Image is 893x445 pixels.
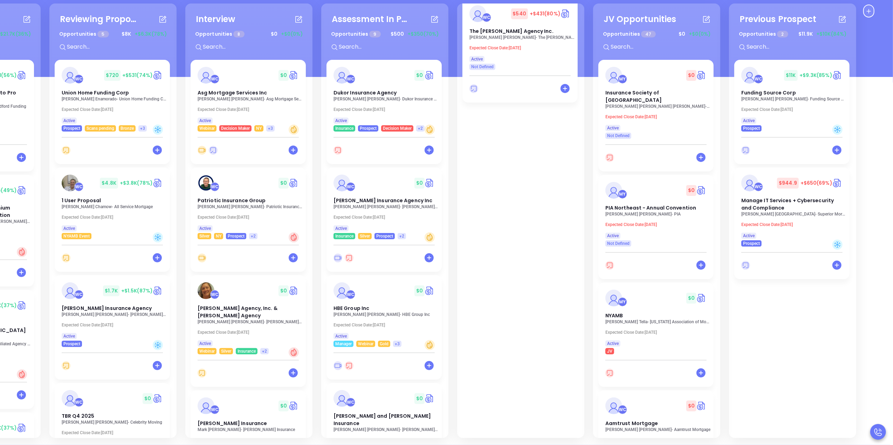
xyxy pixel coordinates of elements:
[389,29,406,40] span: $ 500
[327,168,443,275] div: profileWalter Contreras$0Circle dollar[PERSON_NAME] Insurance Agency Inc[PERSON_NAME] [PERSON_NAM...
[202,42,307,51] input: Search...
[216,232,221,240] span: NY
[605,420,658,427] span: Aamtrust Mortgage
[279,178,289,189] span: $ 0
[55,60,171,168] div: profileWalter Contreras$720+$531(74%)Circle dollarUnion Home Funding Corp[PERSON_NAME] Enamorado-...
[740,13,817,26] div: Previous Prospect
[198,107,303,112] p: Expected Close Date: [DATE]
[74,398,83,407] div: Walter Contreras
[191,168,306,239] a: profileWalter Contreras$0Circle dollarPatriotic Insurance Group[PERSON_NAME] [PERSON_NAME]- Patri...
[801,179,832,186] span: +$650 (69%)
[754,75,763,84] div: Walter Contreras
[289,401,299,411] img: Quote
[55,60,170,132] a: profileWalter Contreras$720+$531(74%)Circle dollarUnion Home Funding Corp[PERSON_NAME] Enamorado-...
[195,28,245,41] p: Opportunities
[153,125,163,135] div: Cold
[153,393,163,404] img: Quote
[407,30,439,38] span: +$350 (70%)
[605,319,710,324] p: Edith Tella - New York Association of Mortgage Brokers (NYAMB)
[334,390,350,407] img: Drushel and Kolakowski Insurance
[335,340,352,348] span: Manager
[605,312,623,319] span: NYAMB
[425,70,435,80] img: Quote
[74,75,83,84] div: Walter Contreras
[511,8,528,19] span: $ 540
[334,204,439,209] p: Steve Straub - Straub Insurance Agency Inc
[198,420,267,427] span: Fingar Insurance
[221,125,250,132] span: Decision Maker
[741,107,846,112] p: Expected Close Date: [DATE]
[686,293,696,304] span: $ 0
[425,178,435,188] img: Quote
[289,70,299,80] a: Quote
[605,204,696,211] span: PIA Northeast - Annual Convention
[686,70,696,81] span: $ 0
[104,70,121,81] span: $ 720
[199,232,209,240] span: Silver
[618,405,627,414] div: Walter Contreras
[605,89,662,104] span: Insurance Society of Philadelphia
[607,232,619,240] span: Active
[777,178,799,189] span: $ 944.9
[734,60,850,132] a: profileWalter Contreras$11K+$9.3K(85%)Circle dollarFunding Source Corp[PERSON_NAME] [PERSON_NAME]...
[63,125,80,132] span: Prospect
[335,125,353,132] span: Insurance
[153,70,163,80] a: Quote
[62,305,152,312] span: Wolfson Keegan Insurance Agency
[734,168,850,247] a: profileWalter Contreras$944.9+$650(69%)Circle dollarManage IT Services + Cybersecurity and Compli...
[425,285,435,296] img: Quote
[153,340,163,350] div: Cold
[199,125,215,132] span: Webinar
[832,70,843,80] a: Quote
[334,282,350,299] img: HBE Group Inc
[561,8,571,19] a: Quote
[210,405,219,414] div: Walter Contreras
[256,125,262,132] span: NY
[74,290,83,299] div: Walter Contreras
[689,30,710,38] span: +$0 (0%)
[605,104,710,109] p: Ann Marie Snyder - Insurance Society of Philadelphia
[696,401,707,411] img: Quote
[605,67,622,84] img: Insurance Society of Philadelphia
[832,240,843,250] div: Cold
[62,215,167,220] p: Expected Close Date: [DATE]
[191,60,306,132] a: profileWalter Contreras$0Circle dollarAsg Mortgage Services Inc[PERSON_NAME] [PERSON_NAME]- Asg M...
[289,232,299,242] div: Hot
[607,132,630,140] span: Not Defined
[233,31,244,37] span: 8
[199,347,215,355] span: Webinar
[17,70,27,80] a: Quote
[121,125,134,132] span: Bronze
[334,412,431,427] span: Drushel and Kolakowski Insurance
[103,285,119,296] span: $ 1.7K
[741,67,758,84] img: Funding Source Corp
[598,9,715,60] div: JV OpportunitiesOpportunities 47$0+$0(0%)
[414,178,425,189] span: $ 0
[66,42,171,51] input: Search...
[120,29,133,40] span: $ 8K
[469,5,486,22] img: The Willis E. Kilborne Agency Inc.
[335,332,347,340] span: Active
[210,75,219,84] div: Walter Contreras
[605,290,622,306] img: NYAMB
[198,97,303,101] p: Marion Lee - Asg Mortgage Services Inc
[63,340,80,348] span: Prospect
[741,222,846,227] p: Expected Close Date: [DATE]
[122,72,153,79] span: +$531 (74%)
[279,70,289,81] span: $ 0
[414,393,425,404] span: $ 0
[598,175,714,247] a: profileMegan Youmans$0Circle dollarPIA Northeast - Annual Convention[PERSON_NAME] [PERSON_NAME]- ...
[62,323,167,327] p: Expected Close Date: [DATE]
[686,185,696,196] span: $ 0
[210,182,219,191] div: Walter Contreras
[62,67,78,84] img: Union Home Funding Corp
[62,204,167,209] p: Andy Chamow - All Service Mortgage
[279,285,289,296] span: $ 0
[60,13,137,26] div: Reviewing Proposal
[191,60,307,168] div: profileWalter Contreras$0Circle dollarAsg Mortgage Services Inc[PERSON_NAME] [PERSON_NAME]- Asg M...
[279,401,289,411] span: $ 0
[198,319,303,324] p: Bridget E McKillip - Gordon W. Pratt Agency, Inc. & I.B. Hunt Agency
[120,179,153,186] span: +$3.8K (78%)
[55,168,171,275] div: profileWalter Contreras$4.8K+$3.8K(78%)Circle dollar1 User Proposal[PERSON_NAME] Chamow- All Serv...
[62,412,94,419] span: TBR Q4 2025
